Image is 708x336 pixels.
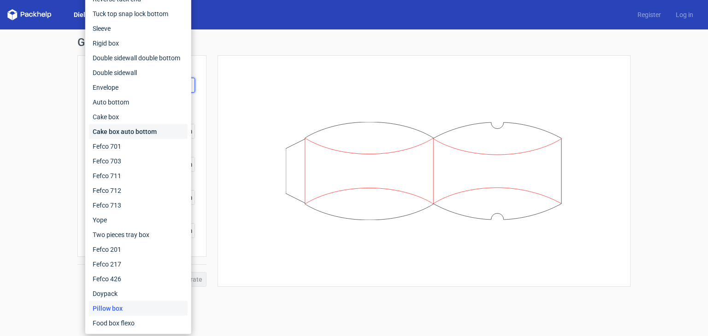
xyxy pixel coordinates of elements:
[66,10,105,19] a: Dielines
[89,227,188,242] div: Two pieces tray box
[89,242,188,257] div: Fefco 201
[77,37,631,48] h1: Generate new dieline
[630,10,668,19] a: Register
[668,10,701,19] a: Log in
[89,51,188,65] div: Double sidewall double bottom
[89,65,188,80] div: Double sidewall
[89,257,188,272] div: Fefco 217
[89,316,188,330] div: Food box flexo
[89,154,188,168] div: Fefco 703
[89,272,188,286] div: Fefco 426
[89,139,188,154] div: Fefco 701
[89,183,188,198] div: Fefco 712
[89,286,188,301] div: Doypack
[89,80,188,95] div: Envelope
[89,124,188,139] div: Cake box auto bottom
[89,36,188,51] div: Rigid box
[89,21,188,36] div: Sleeve
[89,110,188,124] div: Cake box
[89,213,188,227] div: Yope
[89,198,188,213] div: Fefco 713
[89,301,188,316] div: Pillow box
[89,6,188,21] div: Tuck top snap lock bottom
[89,95,188,110] div: Auto bottom
[89,168,188,183] div: Fefco 711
